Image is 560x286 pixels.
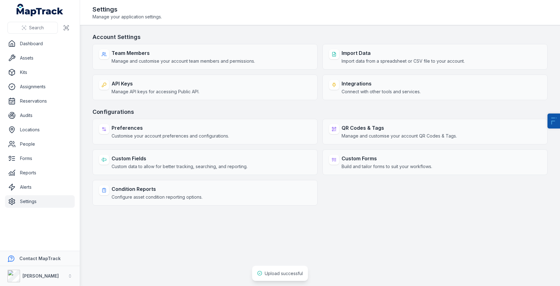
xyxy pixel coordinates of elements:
span: Configure asset condition reporting options. [112,194,202,200]
a: Kits [5,66,75,79]
strong: [PERSON_NAME] [22,273,59,279]
strong: Import Data [342,49,465,57]
span: Build and tailor forms to suit your workflows. [342,163,432,170]
a: PreferencesCustomise your account preferences and configurations. [92,119,317,144]
strong: Custom Fields [112,155,247,162]
span: Manage your application settings. [92,14,162,20]
strong: Preferences [112,124,229,132]
span: Connect with other tools and services. [342,89,421,95]
a: Dashboard [5,37,75,50]
strong: API Keys [112,80,199,87]
span: Search [29,25,44,31]
a: Locations [5,124,75,136]
a: IntegrationsConnect with other tools and services. [322,75,547,100]
a: Reports [5,167,75,179]
span: Manage API keys for accessing Public API. [112,89,199,95]
h3: Configurations [92,108,547,116]
a: Assignments [5,80,75,93]
span: Customise your account preferences and configurations. [112,133,229,139]
strong: Team Members [112,49,255,57]
span: Manage and customise your account QR Codes & Tags. [342,133,457,139]
a: MapTrack [17,4,63,16]
strong: Contact MapTrack [19,256,61,261]
strong: Condition Reports [112,185,202,193]
strong: Custom Forms [342,155,432,162]
span: Manage and customise your account team members and permissions. [112,58,255,64]
span: Upload successful [265,271,303,276]
a: Condition ReportsConfigure asset condition reporting options. [92,180,317,206]
span: Import data from a spreadsheet or CSV file to your account. [342,58,465,64]
a: Forms [5,152,75,165]
a: Settings [5,195,75,208]
h2: Settings [92,5,162,14]
a: QR Codes & TagsManage and customise your account QR Codes & Tags. [322,119,547,144]
a: People [5,138,75,150]
span: Custom data to allow for better tracking, searching, and reporting. [112,163,247,170]
strong: QR Codes & Tags [342,124,457,132]
a: API KeysManage API keys for accessing Public API. [92,75,317,100]
a: Alerts [5,181,75,193]
a: Reservations [5,95,75,107]
a: Import DataImport data from a spreadsheet or CSV file to your account. [322,44,547,70]
a: Audits [5,109,75,122]
h3: Account Settings [92,33,547,41]
button: Search [7,22,58,34]
a: Assets [5,52,75,64]
strong: Integrations [342,80,421,87]
a: Custom FieldsCustom data to allow for better tracking, searching, and reporting. [92,149,317,175]
a: Team MembersManage and customise your account team members and permissions. [92,44,317,70]
a: Custom FormsBuild and tailor forms to suit your workflows. [322,149,547,175]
